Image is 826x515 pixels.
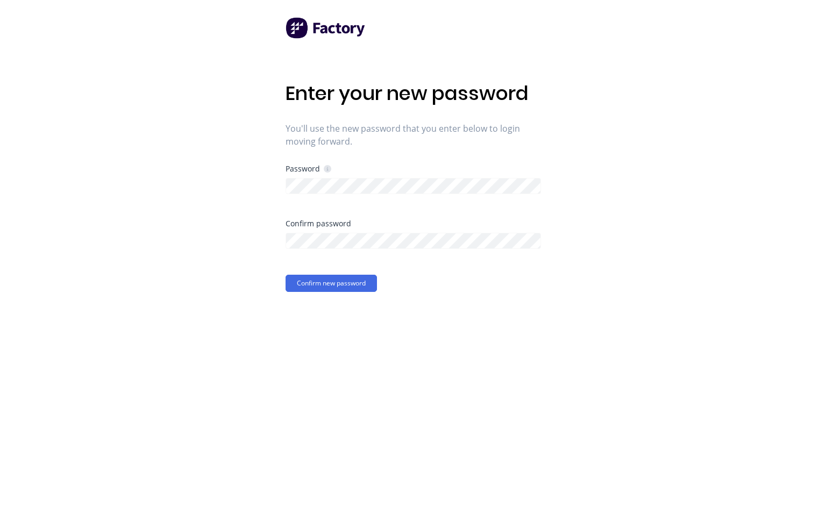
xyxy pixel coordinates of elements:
[286,17,366,39] img: Factory
[286,122,541,148] span: You'll use the new password that you enter below to login moving forward.
[286,220,541,227] div: Confirm password
[286,82,541,105] h1: Enter your new password
[286,275,377,292] button: Confirm new password
[286,163,331,174] div: Password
